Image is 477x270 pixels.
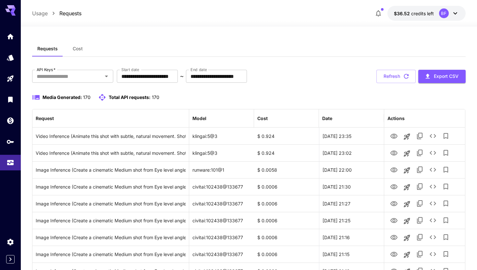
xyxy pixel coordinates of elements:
[83,94,91,100] span: 170
[59,9,81,17] a: Requests
[400,248,413,261] button: Launch in playground
[189,229,254,246] div: civitai:102438@133677
[189,246,254,263] div: civitai:102438@133677
[387,129,400,142] button: View
[439,214,452,227] button: Add to library
[257,116,268,121] div: Cost
[6,117,14,125] div: Wallet
[109,94,151,100] span: Total API requests:
[32,9,48,17] a: Usage
[102,72,111,81] button: Open
[413,214,426,227] button: Copy TaskUUID
[254,246,319,263] div: $ 0.0006
[319,161,384,178] div: 30 Sep, 2025 22:00
[400,215,413,227] button: Launch in playground
[387,247,400,261] button: View
[400,181,413,194] button: Launch in playground
[121,67,139,72] label: Start date
[387,214,400,227] button: View
[426,180,439,193] button: See details
[400,231,413,244] button: Launch in playground
[36,128,185,144] div: Click to copy prompt
[180,72,184,80] p: ~
[319,178,384,195] div: 30 Sep, 2025 21:30
[6,32,14,41] div: Home
[439,146,452,159] button: Add to library
[254,161,319,178] div: $ 0.0058
[426,197,439,210] button: See details
[376,70,416,83] button: Refresh
[394,11,411,16] span: $36.52
[426,163,439,176] button: See details
[254,195,319,212] div: $ 0.0006
[319,212,384,229] div: 30 Sep, 2025 21:25
[32,9,81,17] nav: breadcrumb
[387,180,400,193] button: View
[439,129,452,142] button: Add to library
[413,146,426,159] button: Copy TaskUUID
[36,116,54,121] div: Request
[400,147,413,160] button: Launch in playground
[189,212,254,229] div: civitai:102438@133677
[254,229,319,246] div: $ 0.0006
[6,95,14,104] div: Library
[426,214,439,227] button: See details
[439,231,452,244] button: Add to library
[322,116,332,121] div: Date
[319,246,384,263] div: 30 Sep, 2025 21:15
[254,178,319,195] div: $ 0.0006
[319,229,384,246] div: 30 Sep, 2025 21:16
[319,144,384,161] div: 30 Sep, 2025 23:02
[387,146,400,159] button: View
[192,116,206,121] div: Model
[413,197,426,210] button: Copy TaskUUID
[413,248,426,261] button: Copy TaskUUID
[439,8,449,18] div: BF
[152,94,159,100] span: 170
[418,70,466,83] button: Export CSV
[36,178,185,195] div: Click to copy prompt
[36,162,185,178] div: Click to copy prompt
[189,195,254,212] div: civitai:102438@133677
[36,246,185,263] div: Click to copy prompt
[400,198,413,211] button: Launch in playground
[387,6,466,21] button: $36.51558BF
[394,10,434,17] div: $36.51558
[387,230,400,244] button: View
[413,129,426,142] button: Copy TaskUUID
[254,212,319,229] div: $ 0.0006
[413,180,426,193] button: Copy TaskUUID
[37,67,55,72] label: API Keys
[6,255,15,264] button: Expand sidebar
[411,11,434,16] span: credits left
[189,128,254,144] div: klingai:5@3
[36,229,185,246] div: Click to copy prompt
[189,144,254,161] div: klingai:5@3
[36,145,185,161] div: Click to copy prompt
[43,94,82,100] span: Media Generated:
[254,128,319,144] div: $ 0.924
[387,197,400,210] button: View
[254,144,319,161] div: $ 0.924
[6,75,14,83] div: Playground
[73,46,83,52] span: Cost
[439,163,452,176] button: Add to library
[190,67,207,72] label: End date
[319,128,384,144] div: 30 Sep, 2025 23:35
[413,231,426,244] button: Copy TaskUUID
[439,248,452,261] button: Add to library
[426,146,439,159] button: See details
[426,248,439,261] button: See details
[6,238,14,246] div: Settings
[36,195,185,212] div: Click to copy prompt
[426,231,439,244] button: See details
[387,116,405,121] div: Actions
[439,180,452,193] button: Add to library
[387,163,400,176] button: View
[6,159,14,167] div: Usage
[189,161,254,178] div: runware:101@1
[6,138,14,146] div: API Keys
